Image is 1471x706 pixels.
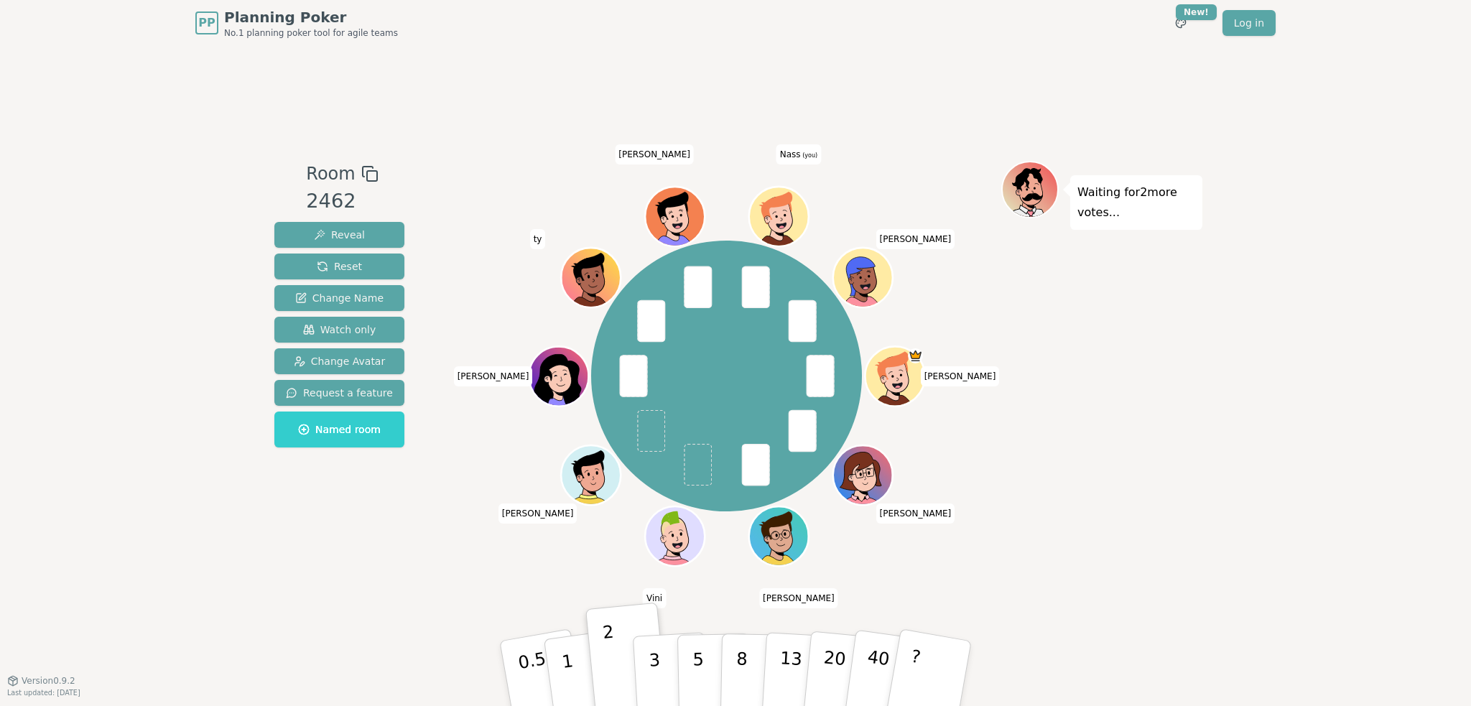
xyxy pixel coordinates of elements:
span: (you) [801,152,818,158]
p: 2 [602,622,621,700]
button: Named room [274,412,404,447]
button: Reveal [274,222,404,248]
span: PP [198,14,215,32]
span: Click to change your name [921,366,1000,386]
span: Planning Poker [224,7,398,27]
span: No.1 planning poker tool for agile teams [224,27,398,39]
span: Click to change your name [498,503,577,524]
span: silvia is the host [908,348,923,363]
a: Log in [1222,10,1276,36]
button: Change Avatar [274,348,404,374]
span: Reveal [314,228,365,242]
span: Click to change your name [776,144,821,164]
button: Version0.9.2 [7,675,75,687]
p: Waiting for 2 more votes... [1077,182,1195,223]
span: Click to change your name [454,366,533,386]
span: Click to change your name [759,588,838,608]
span: Click to change your name [876,503,955,524]
span: Last updated: [DATE] [7,689,80,697]
span: Change Avatar [294,354,386,368]
span: Click to change your name [643,588,666,608]
span: Named room [298,422,381,437]
span: Watch only [303,322,376,337]
span: Change Name [295,291,384,305]
span: Reset [317,259,362,274]
button: Reset [274,254,404,279]
button: New! [1168,10,1194,36]
button: Click to change your avatar [751,188,807,244]
span: Room [306,161,355,187]
a: PPPlanning PokerNo.1 planning poker tool for agile teams [195,7,398,39]
span: Click to change your name [530,228,546,249]
button: Request a feature [274,380,404,406]
span: Version 0.9.2 [22,675,75,687]
span: Request a feature [286,386,393,400]
span: Click to change your name [615,144,694,164]
button: Change Name [274,285,404,311]
div: New! [1176,4,1217,20]
div: 2462 [306,187,378,216]
button: Watch only [274,317,404,343]
span: Click to change your name [876,228,955,249]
